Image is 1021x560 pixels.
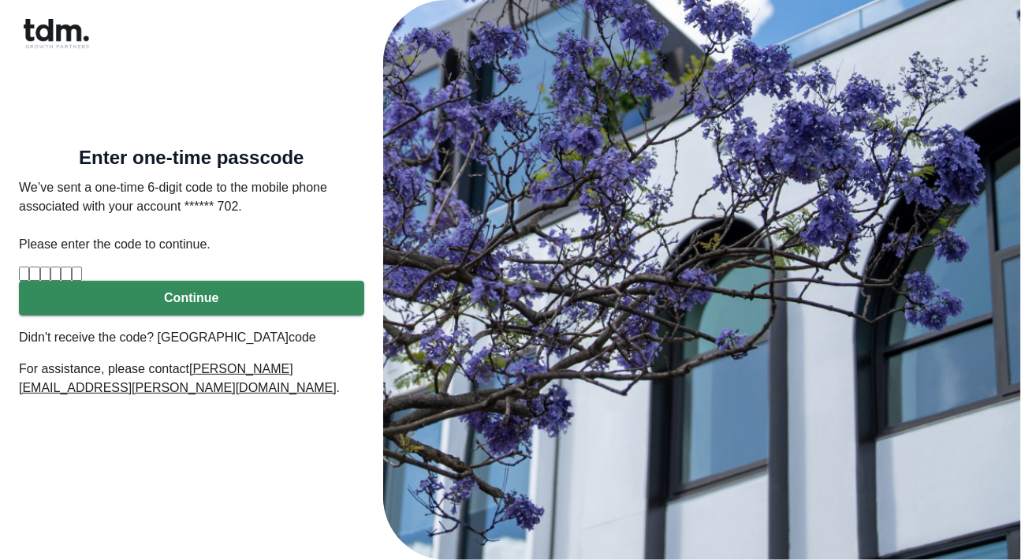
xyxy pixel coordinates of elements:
input: Digit 2 [29,267,39,281]
p: For assistance, please contact . [19,360,364,398]
p: We’ve sent a one-time 6-digit code to the mobile phone associated with your account ****** 702. P... [19,178,364,254]
u: [PERSON_NAME][EMAIL_ADDRESS][PERSON_NAME][DOMAIN_NAME] [19,362,337,394]
input: Please enter verification code. Digit 1 [19,267,29,281]
p: Didn't receive the code? [GEOGRAPHIC_DATA] [19,328,364,347]
input: Digit 4 [50,267,61,281]
input: Digit 5 [61,267,71,281]
h5: Enter one-time passcode [19,150,364,166]
input: Digit 6 [72,267,82,281]
button: Continue [19,281,364,315]
input: Digit 3 [40,267,50,281]
a: code [289,330,316,344]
